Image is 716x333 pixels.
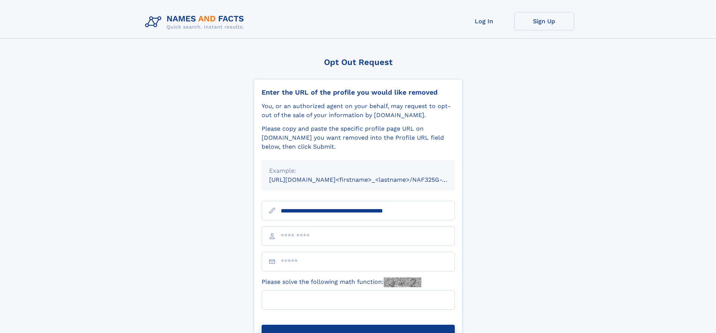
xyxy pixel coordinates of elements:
div: You, or an authorized agent on your behalf, may request to opt-out of the sale of your informatio... [262,102,455,120]
img: Logo Names and Facts [142,12,250,32]
label: Please solve the following math function: [262,277,421,287]
small: [URL][DOMAIN_NAME]<firstname>_<lastname>/NAF325G-xxxxxxxx [269,176,469,183]
div: Please copy and paste the specific profile page URL on [DOMAIN_NAME] you want removed into the Pr... [262,124,455,151]
div: Enter the URL of the profile you would like removed [262,88,455,96]
div: Example: [269,166,447,175]
a: Log In [454,12,514,30]
a: Sign Up [514,12,574,30]
div: Opt Out Request [254,57,463,67]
